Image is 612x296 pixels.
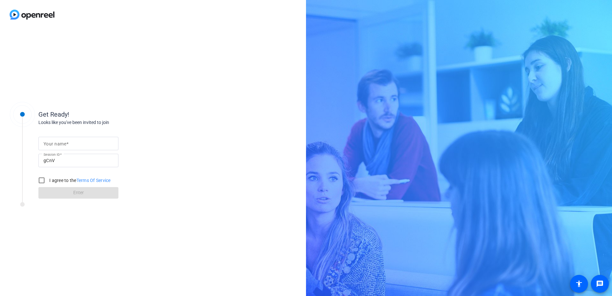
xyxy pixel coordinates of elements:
a: Terms Of Service [76,178,111,183]
mat-label: Session ID [44,152,60,156]
div: Looks like you've been invited to join [38,119,166,126]
label: I agree to the [48,177,111,184]
mat-icon: accessibility [575,280,583,288]
div: Get Ready! [38,110,166,119]
mat-label: Your name [44,141,66,146]
mat-icon: message [596,280,604,288]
